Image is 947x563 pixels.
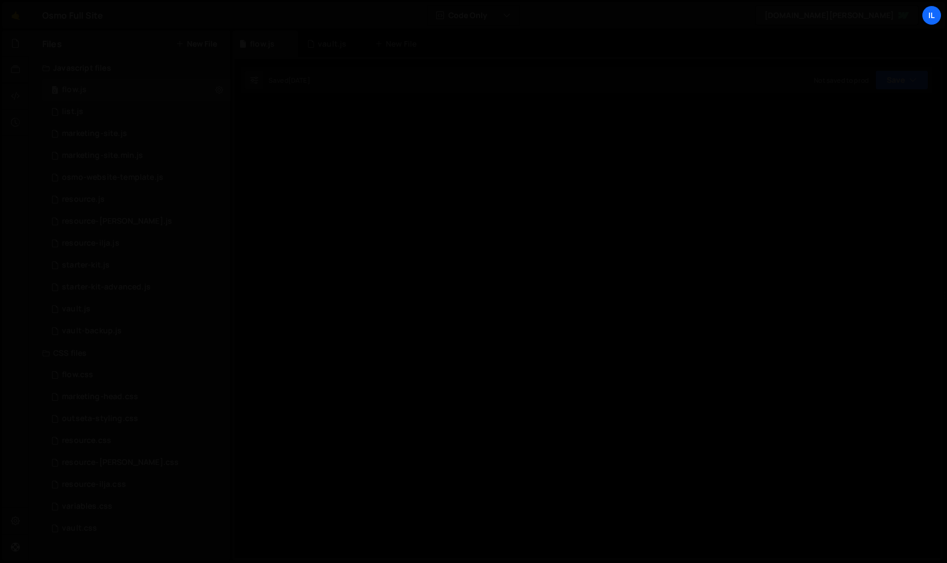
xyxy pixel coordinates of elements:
[42,79,230,101] div: 10598/27344.js
[62,370,93,380] div: flow.css
[42,211,230,232] div: 10598/27701.js
[875,70,928,90] button: Save
[62,260,110,270] div: starter-kit.js
[62,326,122,336] div: vault-backup.js
[62,217,172,226] div: resource-[PERSON_NAME].js
[52,87,58,95] span: 0
[62,458,179,468] div: resource-[PERSON_NAME].css
[62,173,163,183] div: osmo-website-template.js
[42,452,230,474] div: 10598/27702.css
[62,480,126,490] div: resource-ilja.css
[375,38,421,49] div: New File
[62,85,87,95] div: flow.js
[42,254,230,276] div: 10598/44660.js
[62,436,111,446] div: resource.css
[42,276,230,298] div: 10598/44726.js
[269,76,310,85] div: Saved
[62,151,143,161] div: marketing-site.min.js
[62,414,138,424] div: outseta-styling.css
[42,496,230,517] div: 10598/27496.css
[42,386,230,408] div: 10598/28175.css
[42,189,230,211] div: 10598/27705.js
[2,2,29,29] a: 🤙
[318,38,346,49] div: vault.js
[42,298,230,320] div: 10598/24130.js
[62,107,83,117] div: list.js
[42,9,103,22] div: Osmo Full Site
[42,145,230,167] div: 10598/28787.js
[42,517,230,539] div: 10598/25099.css
[42,474,230,496] div: 10598/27703.css
[42,364,230,386] div: 10598/27345.css
[62,282,151,292] div: starter-kit-advanced.js
[62,195,105,204] div: resource.js
[62,392,138,402] div: marketing-head.css
[755,5,919,25] a: [DOMAIN_NAME][PERSON_NAME]
[42,123,230,145] div: 10598/28174.js
[42,408,230,430] div: 10598/27499.css
[814,76,869,85] div: Not saved to prod
[427,5,520,25] button: Code Only
[62,502,112,511] div: variables.css
[62,129,127,139] div: marketing-site.js
[62,524,97,533] div: vault.css
[176,39,217,48] button: New File
[922,5,942,25] a: Il
[42,430,230,452] div: 10598/27699.css
[42,167,230,189] div: 10598/29018.js
[29,342,230,364] div: CSS files
[42,38,62,50] h2: Files
[288,76,310,85] div: [DATE]
[29,57,230,79] div: Javascript files
[42,320,230,342] div: 10598/25101.js
[250,38,275,49] div: flow.js
[42,101,230,123] div: 10598/26158.js
[62,304,90,314] div: vault.js
[42,232,230,254] div: 10598/27700.js
[62,238,119,248] div: resource-ilja.js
